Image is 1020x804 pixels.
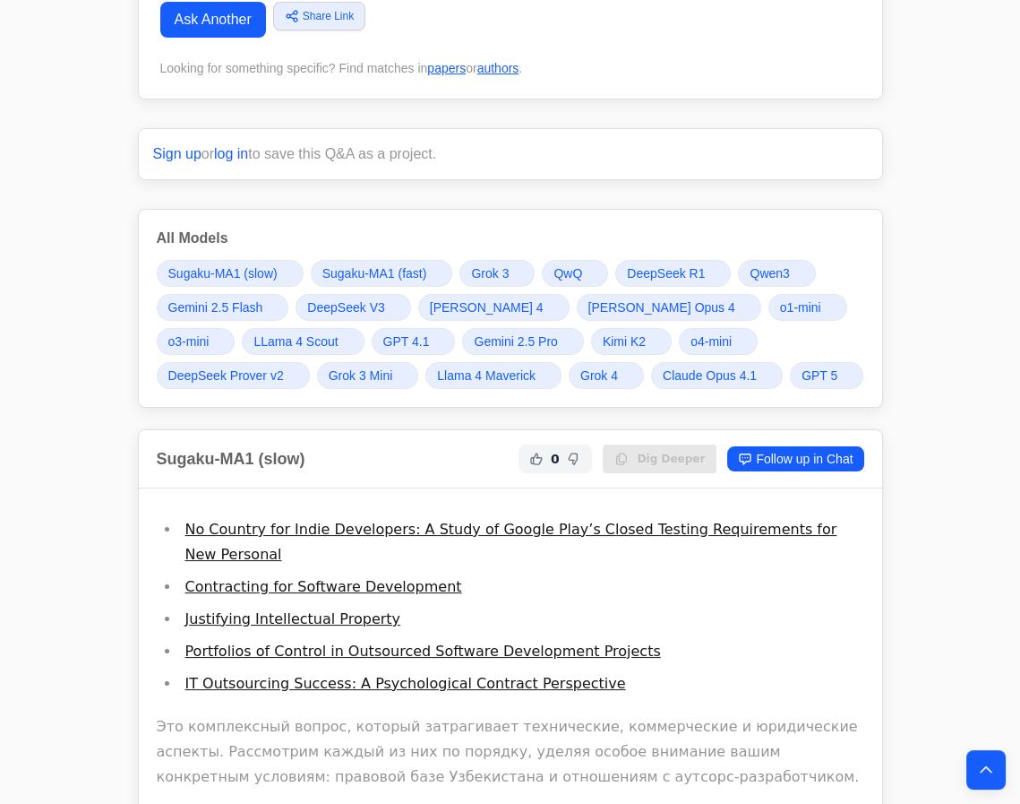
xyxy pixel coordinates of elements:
[418,294,570,321] a: [PERSON_NAME] 4
[157,328,236,355] a: o3-mini
[253,333,338,350] span: LLama 4 Scout
[329,367,393,385] span: Grok 3 Mini
[307,298,384,316] span: DeepSeek V3
[153,146,201,161] a: Sign up
[569,362,644,389] a: Grok 4
[462,328,583,355] a: Gemini 2.5 Pro
[801,367,837,385] span: GPT 5
[471,264,509,282] span: Grok 3
[168,367,284,385] span: DeepSeek Prover v2
[296,294,410,321] a: DeepSeek V3
[966,750,1006,790] button: Back to top
[459,260,535,287] a: Grok 3
[303,8,354,24] span: Share Link
[311,260,453,287] a: Sugaku-MA1 (fast)
[690,333,732,350] span: o4-mini
[168,333,210,350] span: o3-mini
[577,294,761,321] a: [PERSON_NAME] Opus 4
[663,367,757,385] span: Claude Opus 4.1
[372,328,456,355] a: GPT 4.1
[383,333,430,350] span: GPT 4.1
[185,578,462,595] a: Contracting for Software Development
[790,362,863,389] a: GPT 5
[157,260,304,287] a: Sugaku-MA1 (slow)
[437,367,536,385] span: Llama 4 Maverick
[679,328,758,355] a: o4-mini
[157,446,305,471] h2: Sugaku-MA1 (slow)
[750,264,789,282] span: Qwen3
[727,446,863,471] a: Follow up in Chat
[168,264,278,282] span: Sugaku-MA1 (slow)
[591,328,672,355] a: Kimi K2
[153,143,868,165] p: or to save this Q&A as a project.
[427,61,466,75] a: papers
[563,448,585,470] button: Not Helpful
[580,367,618,385] span: Grok 4
[477,61,519,75] a: authors
[780,298,821,316] span: o1-mini
[322,264,427,282] span: Sugaku-MA1 (fast)
[157,714,864,790] p: Это комплексный вопрос, который затрагивает технические, коммерческие и юридические аспекты. Расс...
[474,333,557,350] span: Gemini 2.5 Pro
[542,260,608,287] a: QwQ
[157,228,864,249] h3: All Models
[185,643,661,660] a: Portfolios of Control in Outsourced Software Development Projects
[651,362,783,389] a: Claude Opus 4.1
[551,450,560,468] span: 0
[603,333,646,350] span: Kimi K2
[185,675,626,692] a: IT Outsourcing Success: A Psychological Contract Perspective
[160,2,266,38] a: Ask Another
[168,298,263,316] span: Gemini 2.5 Flash
[768,294,847,321] a: o1-mini
[242,328,364,355] a: LLama 4 Scout
[526,448,547,470] button: Helpful
[157,294,289,321] a: Gemini 2.5 Flash
[425,362,561,389] a: Llama 4 Maverick
[553,264,582,282] span: QwQ
[185,521,837,563] a: No Country for Indie Developers: A Study of Google Play’s Closed Testing Requirements for New Per...
[615,260,731,287] a: DeepSeek R1
[160,59,861,77] div: Looking for something specific? Find matches in or .
[430,298,544,316] span: [PERSON_NAME] 4
[317,362,419,389] a: Grok 3 Mini
[214,146,248,161] a: log in
[627,264,705,282] span: DeepSeek R1
[185,610,401,627] a: Justifying Intellectual Property
[738,260,815,287] a: Qwen3
[588,298,735,316] span: [PERSON_NAME] Opus 4
[157,362,310,389] a: DeepSeek Prover v2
